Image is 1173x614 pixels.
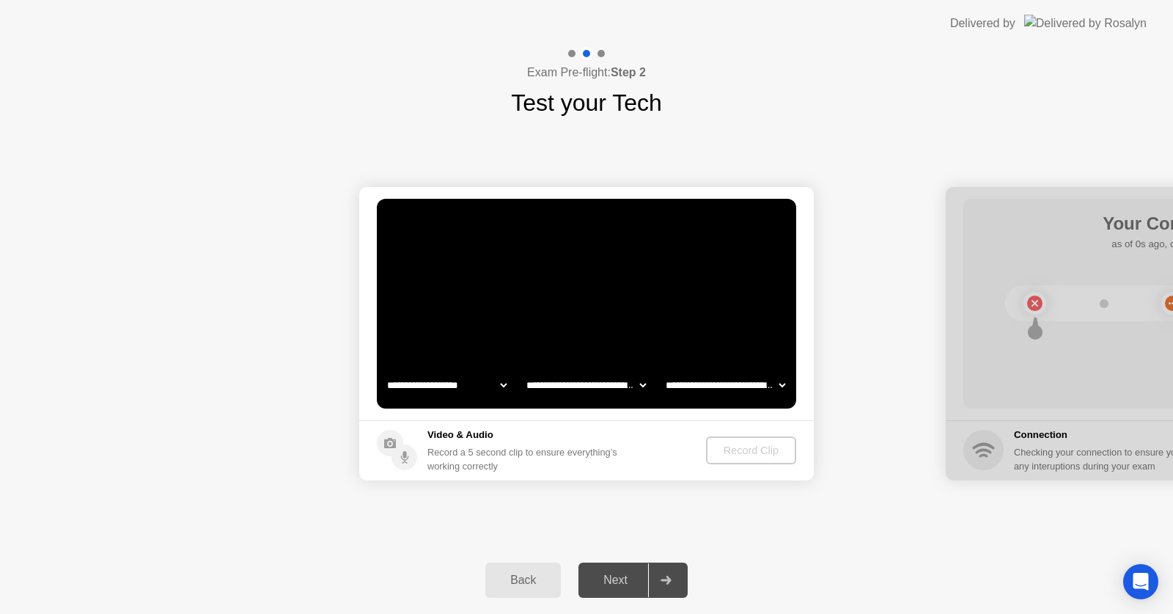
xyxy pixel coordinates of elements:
[427,445,623,473] div: Record a 5 second clip to ensure everything’s working correctly
[1024,15,1147,32] img: Delivered by Rosalyn
[523,370,649,400] select: Available speakers
[950,15,1015,32] div: Delivered by
[583,574,648,587] div: Next
[511,85,662,120] h1: Test your Tech
[485,563,561,598] button: Back
[663,370,788,400] select: Available microphones
[490,574,556,587] div: Back
[527,64,646,81] h4: Exam Pre-flight:
[578,563,688,598] button: Next
[1123,564,1158,599] div: Open Intercom Messenger
[427,428,623,442] h5: Video & Audio
[712,445,790,456] div: Record Clip
[384,370,510,400] select: Available cameras
[706,436,796,464] button: Record Clip
[611,66,646,78] b: Step 2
